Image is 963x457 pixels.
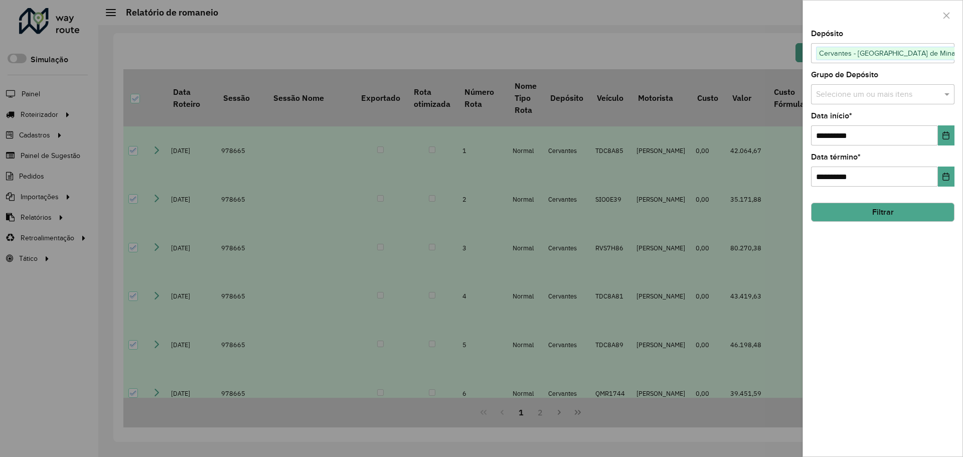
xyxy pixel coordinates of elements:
span: Cervantes - [GEOGRAPHIC_DATA] de Minas [817,47,961,59]
button: Choose Date [938,167,954,187]
button: Filtrar [811,203,954,222]
button: Choose Date [938,125,954,145]
label: Data término [811,151,861,163]
label: Depósito [811,28,843,40]
label: Data início [811,110,852,122]
label: Grupo de Depósito [811,69,878,81]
